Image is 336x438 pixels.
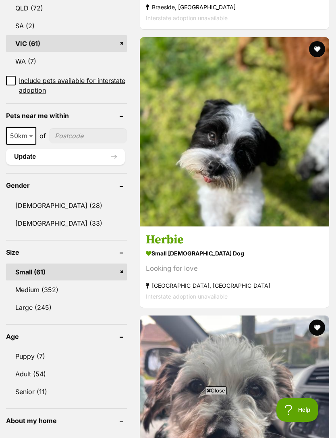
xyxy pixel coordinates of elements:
[146,293,228,300] span: Interstate adoption unavailable
[21,398,315,434] iframe: Advertisement
[146,263,323,274] div: Looking for love
[6,112,127,119] header: Pets near me within
[19,76,127,95] span: Include pets available for interstate adoption
[276,398,320,422] iframe: Help Scout Beacon - Open
[146,15,228,21] span: Interstate adoption unavailable
[140,37,329,226] img: Herbie - Maltese x Shih Tzu Dog
[6,197,127,214] a: [DEMOGRAPHIC_DATA] (28)
[6,215,127,232] a: [DEMOGRAPHIC_DATA] (33)
[6,76,127,95] a: Include pets available for interstate adoption
[6,383,127,400] a: Senior (11)
[39,131,46,141] span: of
[6,17,127,34] a: SA (2)
[146,280,323,291] strong: [GEOGRAPHIC_DATA], [GEOGRAPHIC_DATA]
[309,41,325,57] button: favourite
[146,247,323,259] strong: small [DEMOGRAPHIC_DATA] Dog
[6,264,127,280] a: Small (61)
[205,386,227,394] span: Close
[7,130,35,141] span: 50km
[6,417,127,424] header: About my home
[6,299,127,316] a: Large (245)
[6,149,125,165] button: Update
[6,333,127,340] header: Age
[146,2,323,12] strong: Braeside, [GEOGRAPHIC_DATA]
[6,249,127,256] header: Size
[6,53,127,70] a: WA (7)
[309,320,325,336] button: favourite
[146,232,323,247] h3: Herbie
[6,182,127,189] header: Gender
[6,365,127,382] a: Adult (54)
[6,127,36,145] span: 50km
[6,348,127,365] a: Puppy (7)
[6,35,127,52] a: VIC (61)
[49,128,127,143] input: postcode
[6,281,127,298] a: Medium (352)
[140,226,329,308] a: Herbie small [DEMOGRAPHIC_DATA] Dog Looking for love [GEOGRAPHIC_DATA], [GEOGRAPHIC_DATA] Interst...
